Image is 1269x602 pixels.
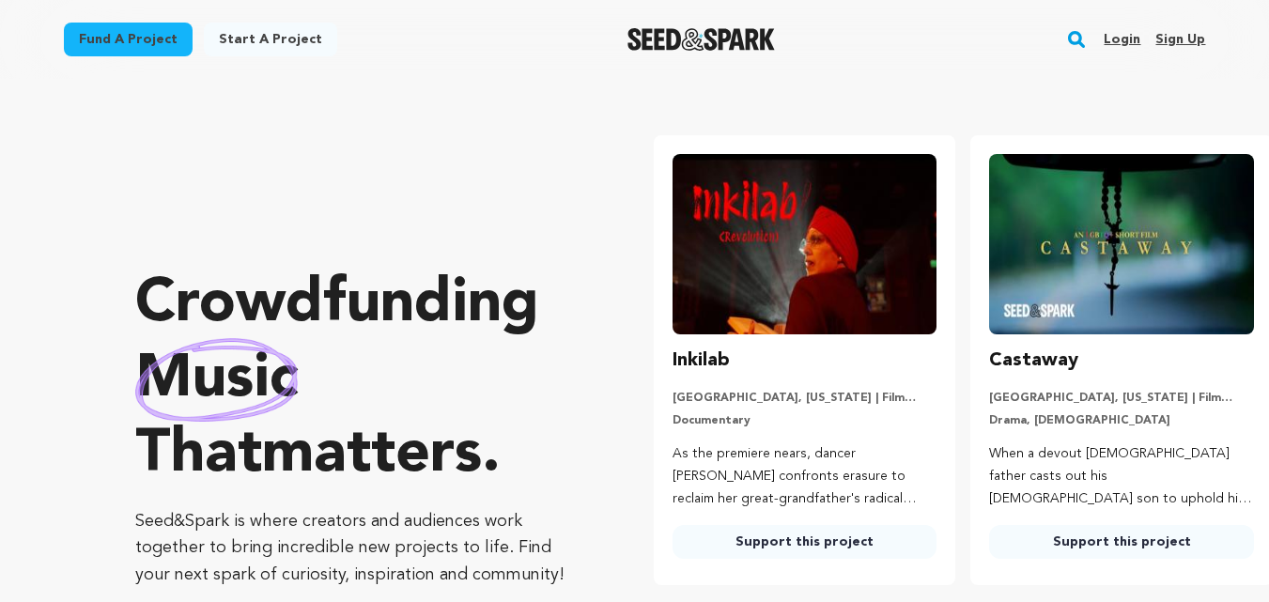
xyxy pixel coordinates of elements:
[262,425,482,486] span: matters
[627,28,775,51] a: Seed&Spark Homepage
[204,23,337,56] a: Start a project
[135,268,579,493] p: Crowdfunding that .
[64,23,193,56] a: Fund a project
[989,346,1078,376] h3: Castaway
[989,154,1254,334] img: Castaway image
[673,346,730,376] h3: Inkilab
[989,525,1254,559] a: Support this project
[627,28,775,51] img: Seed&Spark Logo Dark Mode
[673,525,937,559] a: Support this project
[135,338,298,422] img: hand sketched image
[673,154,937,334] img: Inkilab image
[673,413,937,428] p: Documentary
[989,413,1254,428] p: Drama, [DEMOGRAPHIC_DATA]
[673,443,937,510] p: As the premiere nears, dancer [PERSON_NAME] confronts erasure to reclaim her great-grandfather's ...
[989,443,1254,510] p: When a devout [DEMOGRAPHIC_DATA] father casts out his [DEMOGRAPHIC_DATA] son to uphold his faith,...
[1155,24,1205,54] a: Sign up
[1104,24,1140,54] a: Login
[673,391,937,406] p: [GEOGRAPHIC_DATA], [US_STATE] | Film Feature
[135,508,579,589] p: Seed&Spark is where creators and audiences work together to bring incredible new projects to life...
[989,391,1254,406] p: [GEOGRAPHIC_DATA], [US_STATE] | Film Short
